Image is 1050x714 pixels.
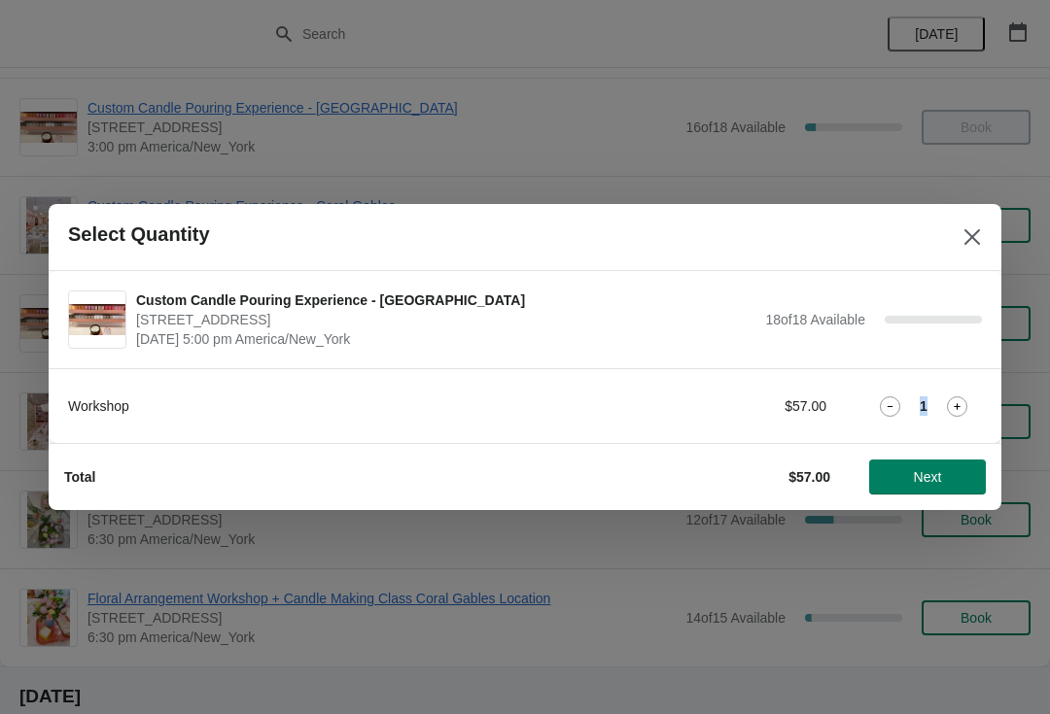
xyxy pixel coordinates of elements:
[136,329,755,349] span: [DATE] 5:00 pm America/New_York
[136,310,755,329] span: [STREET_ADDRESS]
[955,220,990,255] button: Close
[68,223,210,246] h2: Select Quantity
[136,290,755,310] span: Custom Candle Pouring Experience - [GEOGRAPHIC_DATA]
[647,396,826,416] div: $57.00
[869,459,986,494] button: Next
[765,312,865,327] span: 18 of 18 Available
[64,469,95,485] strong: Total
[914,469,942,485] span: Next
[69,304,125,336] img: Custom Candle Pouring Experience - Fort Lauderdale | 914 East Las Olas Boulevard, Fort Lauderdale...
[920,396,927,416] strong: 1
[68,396,608,416] div: Workshop
[788,469,830,485] strong: $57.00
